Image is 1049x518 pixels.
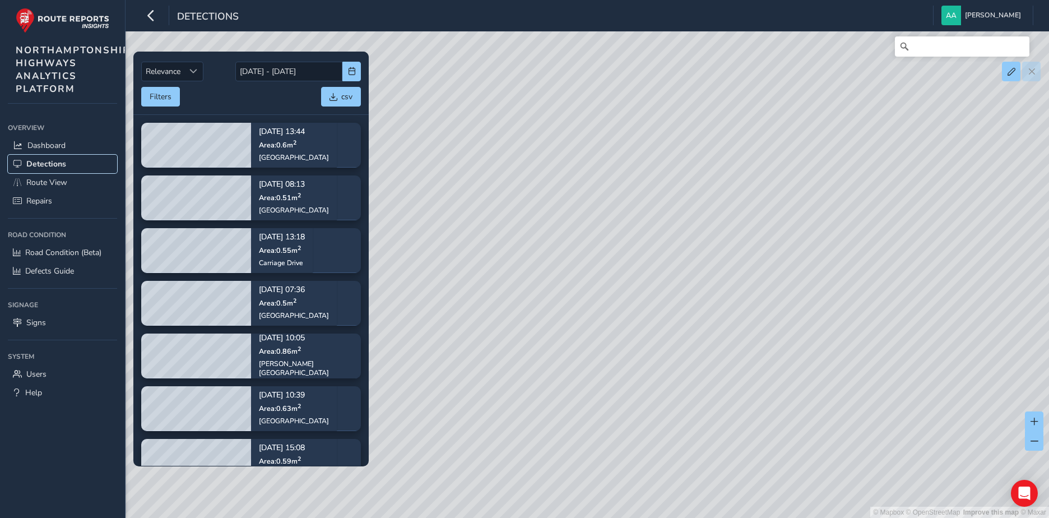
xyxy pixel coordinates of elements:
[26,317,46,328] span: Signs
[8,313,117,332] a: Signs
[941,6,1025,25] button: [PERSON_NAME]
[27,140,66,151] span: Dashboard
[184,62,203,81] div: Sort by Date
[8,226,117,243] div: Road Condition
[298,455,301,463] sup: 2
[259,128,329,136] p: [DATE] 13:44
[259,153,329,162] div: [GEOGRAPHIC_DATA]
[259,206,329,215] div: [GEOGRAPHIC_DATA]
[142,62,184,81] span: Relevance
[8,383,117,402] a: Help
[259,234,305,242] p: [DATE] 13:18
[259,140,296,150] span: Area: 0.6 m
[298,191,301,200] sup: 2
[8,173,117,192] a: Route View
[298,345,301,353] sup: 2
[26,369,47,380] span: Users
[298,244,301,252] sup: 2
[8,192,117,210] a: Repairs
[25,247,101,258] span: Road Condition (Beta)
[259,359,353,377] div: [PERSON_NAME][GEOGRAPHIC_DATA]
[8,297,117,313] div: Signage
[293,297,296,305] sup: 2
[259,286,329,294] p: [DATE] 07:36
[26,159,66,169] span: Detections
[8,243,117,262] a: Road Condition (Beta)
[321,87,361,107] button: csv
[259,246,301,255] span: Area: 0.55 m
[259,456,301,466] span: Area: 0.59 m
[259,258,305,267] div: Carriage Drive
[1011,480,1038,507] div: Open Intercom Messenger
[25,387,42,398] span: Help
[16,44,137,95] span: NORTHAMPTONSHIRE HIGHWAYS ANALYTICS PLATFORM
[25,266,74,276] span: Defects Guide
[259,346,301,356] span: Area: 0.86 m
[895,36,1029,57] input: Search
[259,193,301,202] span: Area: 0.51 m
[259,417,329,425] div: [GEOGRAPHIC_DATA]
[8,262,117,280] a: Defects Guide
[298,402,301,410] sup: 2
[8,155,117,173] a: Detections
[8,365,117,383] a: Users
[293,138,296,147] sup: 2
[8,348,117,365] div: System
[26,196,52,206] span: Repairs
[341,91,352,102] span: csv
[259,404,301,413] span: Area: 0.63 m
[177,10,239,25] span: Detections
[259,311,329,320] div: [GEOGRAPHIC_DATA]
[141,87,180,107] button: Filters
[259,335,353,343] p: [DATE] 10:05
[259,181,329,189] p: [DATE] 08:13
[965,6,1021,25] span: [PERSON_NAME]
[8,119,117,136] div: Overview
[26,177,67,188] span: Route View
[259,392,329,400] p: [DATE] 10:39
[941,6,961,25] img: diamond-layout
[259,298,296,308] span: Area: 0.5 m
[259,445,329,452] p: [DATE] 15:08
[8,136,117,155] a: Dashboard
[16,8,109,33] img: rr logo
